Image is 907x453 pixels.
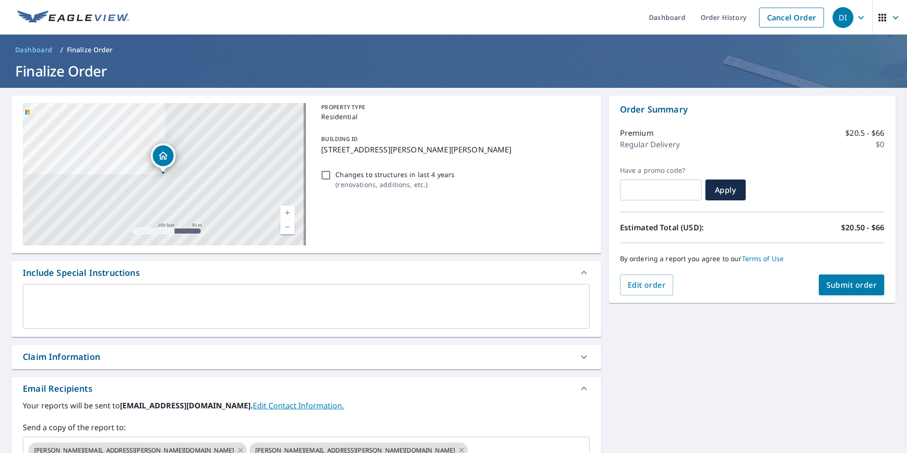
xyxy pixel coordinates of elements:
[620,103,884,116] p: Order Summary
[321,144,585,155] p: [STREET_ADDRESS][PERSON_NAME][PERSON_NAME]
[151,143,176,173] div: Dropped pin, building 1, Residential property, 1108 Paul Ct Fox River Grove, IL 60021
[620,166,702,175] label: Have a promo code?
[705,179,746,200] button: Apply
[819,274,885,295] button: Submit order
[759,8,824,28] a: Cancel Order
[335,170,454,179] p: Changes to structures in last 4 years
[742,254,784,263] a: Terms of Use
[876,139,884,150] p: $0
[826,280,877,290] span: Submit order
[11,261,601,284] div: Include Special Instructions
[60,44,63,56] li: /
[15,45,53,55] span: Dashboard
[321,135,358,143] p: BUILDING ID
[833,7,853,28] div: DI
[11,377,601,400] div: Email Recipients
[321,103,585,112] p: PROPERTY TYPE
[280,220,295,234] a: Current Level 17, Zoom Out
[620,255,884,263] p: By ordering a report you agree to our
[23,266,140,279] div: Include Special Instructions
[11,42,896,57] nav: breadcrumb
[620,274,674,295] button: Edit order
[620,127,654,139] p: Premium
[11,42,56,57] a: Dashboard
[17,10,129,25] img: EV Logo
[628,280,666,290] span: Edit order
[280,206,295,220] a: Current Level 17, Zoom In
[67,45,113,55] p: Finalize Order
[23,350,100,363] div: Claim Information
[23,400,590,411] label: Your reports will be sent to
[620,139,680,150] p: Regular Delivery
[120,400,253,411] b: [EMAIL_ADDRESS][DOMAIN_NAME].
[23,422,590,433] label: Send a copy of the report to:
[11,345,601,369] div: Claim Information
[23,382,93,395] div: Email Recipients
[620,222,752,233] p: Estimated Total (USD):
[841,222,884,233] p: $20.50 - $66
[845,127,884,139] p: $20.5 - $66
[253,400,344,411] a: EditContactInfo
[713,185,738,195] span: Apply
[11,61,896,81] h1: Finalize Order
[335,179,454,189] p: ( renovations, additions, etc. )
[321,112,585,122] p: Residential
